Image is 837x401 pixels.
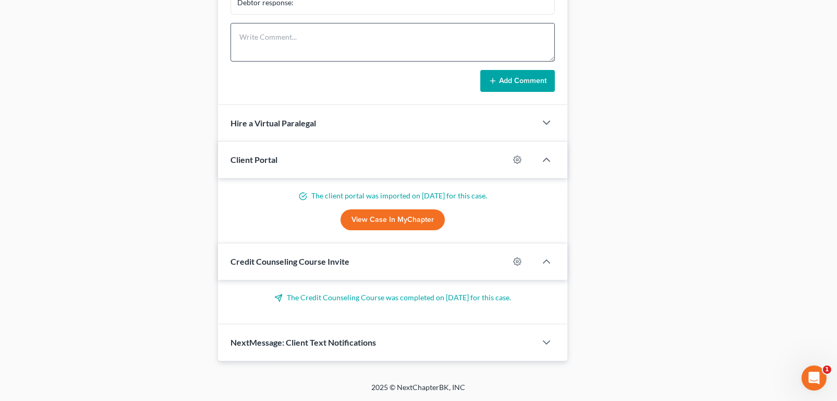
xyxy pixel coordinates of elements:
span: 1 [823,365,831,374]
iframe: Intercom live chat [802,365,827,391]
span: Hire a Virtual Paralegal [231,118,316,128]
div: 2025 © NextChapterBK, INC [122,382,716,401]
p: The client portal was imported on [DATE] for this case. [231,191,555,201]
span: Credit Counseling Course Invite [231,256,349,266]
p: The Credit Counseling Course was completed on [DATE] for this case. [231,292,555,303]
a: View Case in MyChapter [341,209,445,230]
span: Client Portal [231,155,277,164]
button: Add Comment [480,70,555,92]
span: NextMessage: Client Text Notifications [231,337,376,347]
